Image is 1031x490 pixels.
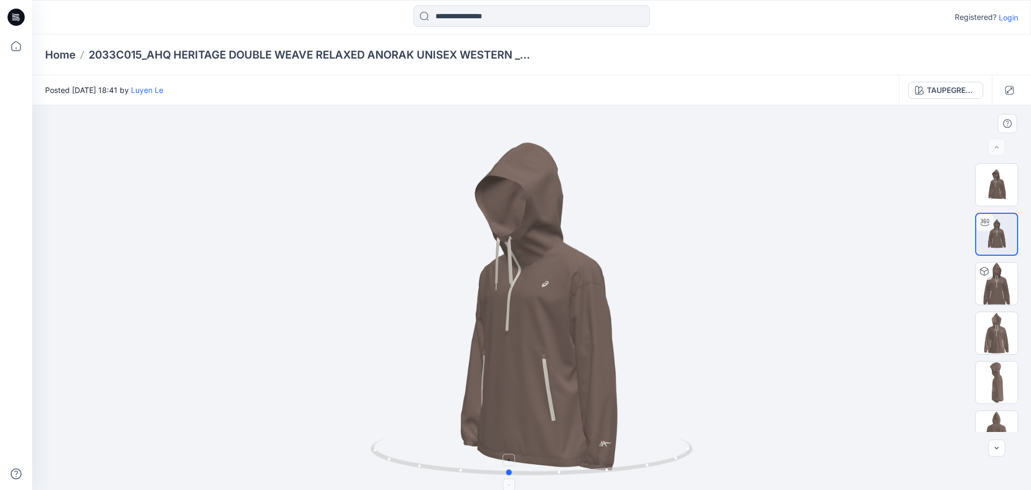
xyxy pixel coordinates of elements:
[131,85,163,95] a: Luyen Le
[976,312,1018,354] img: 2033C015_AHQ HERITAGE DOUBLE WEAVE RELAXED ANORAK UNISEX WESTERN _AW26_PRE SMS_TAUPEGREY_021_Front
[976,214,1017,255] img: Turntable
[999,12,1018,23] p: Login
[908,82,983,99] button: TAUPEGREY_021
[927,84,976,96] div: TAUPEGREY_021
[45,47,76,62] a: Home
[976,362,1018,403] img: 2033C015_AHQ HERITAGE DOUBLE WEAVE RELAXED ANORAK UNISEX WESTERN _AW26_PRE SMS_TAUPEGREY_021_Left
[976,164,1018,206] img: Thumbnail
[955,11,997,24] p: Registered?
[89,47,533,62] p: 2033C015_AHQ HERITAGE DOUBLE WEAVE RELAXED ANORAK UNISEX WESTERN _AW26
[976,263,1018,305] img: 2033C015_AHQ HERITAGE DOUBLE WEAVE RELAXED ANORAK UNISEX WESTERN _AW26_PRE SMS TAUPEGREY_021
[45,84,163,96] span: Posted [DATE] 18:41 by
[976,411,1018,453] img: 2033C015_AHQ HERITAGE DOUBLE WEAVE RELAXED ANORAK UNISEX WESTERN _AW26_PRE SMS_TAUPEGREY_021_Back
